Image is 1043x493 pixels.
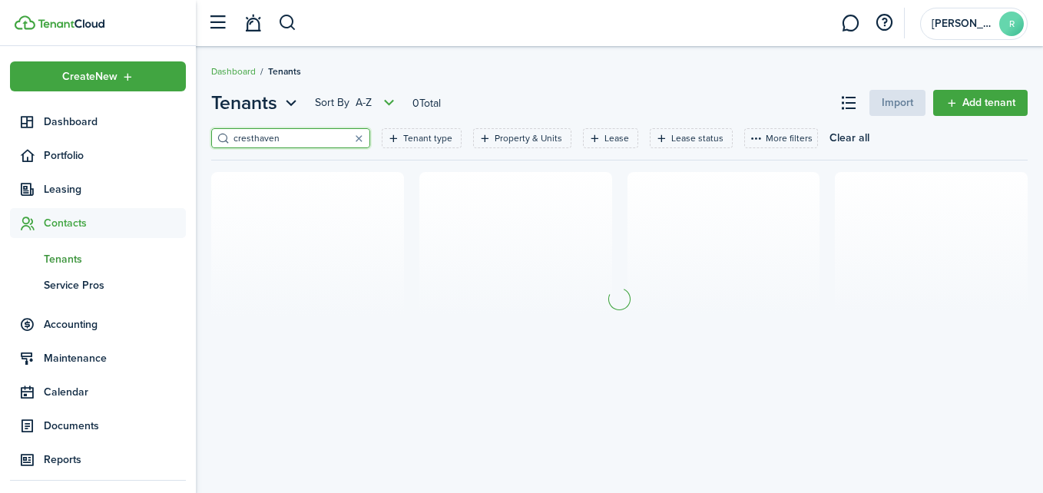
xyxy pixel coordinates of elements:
span: Robert [932,18,993,29]
button: Open menu [10,61,186,91]
button: Tenants [211,89,301,117]
a: Reports [10,445,186,475]
a: Service Pros [10,272,186,298]
span: Accounting [44,316,186,333]
a: Messaging [836,4,865,43]
button: Open menu [315,94,399,112]
avatar-text: R [999,12,1024,36]
filter-tag: Open filter [473,128,571,148]
a: Dashboard [211,65,256,78]
span: Reports [44,452,186,468]
a: Dashboard [10,107,186,137]
span: Documents [44,418,186,434]
span: Create New [62,71,118,82]
button: Open resource center [871,10,897,36]
button: Search [278,10,297,36]
span: Calendar [44,384,186,400]
button: Clear all [829,128,869,148]
span: Leasing [44,181,186,197]
span: Portfolio [44,147,186,164]
span: Tenants [268,65,301,78]
filter-tag-label: Lease [604,131,629,145]
filter-tag: Open filter [583,128,638,148]
button: Sort byA-Z [315,94,399,112]
header-page-total: 0 Total [412,95,441,111]
filter-tag: Open filter [382,128,462,148]
img: TenantCloud [15,15,35,30]
span: Tenants [44,251,186,267]
img: TenantCloud [38,19,104,28]
a: Notifications [238,4,267,43]
span: Service Pros [44,277,186,293]
input: Search here... [230,131,365,146]
import-btn: Import [869,90,925,116]
span: Dashboard [44,114,186,130]
a: Add tenant [933,90,1028,116]
span: Tenants [211,89,277,117]
span: A-Z [356,95,372,111]
img: Loading [606,286,633,313]
button: Open menu [211,89,301,117]
button: Open sidebar [203,8,232,38]
filter-tag: Open filter [650,128,733,148]
span: Maintenance [44,350,186,366]
a: Tenants [10,246,186,272]
span: Contacts [44,215,186,231]
span: Sort by [315,95,356,111]
filter-tag-label: Property & Units [495,131,562,145]
filter-tag-label: Lease status [671,131,723,145]
button: More filters [744,128,818,148]
filter-tag-label: Tenant type [403,131,452,145]
button: Clear search [348,127,369,149]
